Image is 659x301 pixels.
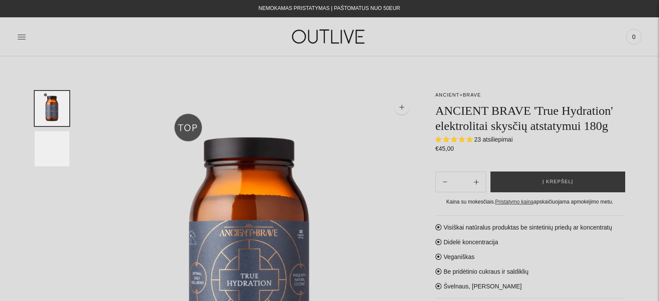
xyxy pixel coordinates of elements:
[495,199,534,205] a: Pristatymo kaina
[436,172,454,192] button: Add product quantity
[490,172,625,192] button: Į krepšelį
[474,136,513,143] span: 23 atsiliepimai
[454,176,467,188] input: Product quantity
[435,136,474,143] span: 4.87 stars
[435,92,481,97] a: ANCIENT+BRAVE
[435,145,454,152] span: €45,00
[467,172,486,192] button: Subtract product quantity
[542,178,573,186] span: Į krepšelį
[435,103,624,133] h1: ANCIENT BRAVE 'True Hydration' elektrolitai skysčių atstatymui 180g
[275,22,383,52] img: OUTLIVE
[435,197,624,207] div: Kaina su mokesčiais. apskaičiuojama apmokėjimo metu.
[259,3,400,14] div: NEMOKAMAS PRISTATYMAS Į PAŠTOMATUS NUO 50EUR
[626,27,642,46] a: 0
[628,31,640,43] span: 0
[35,91,69,126] button: Translation missing: en.general.accessibility.image_thumbail
[35,131,69,166] button: Translation missing: en.general.accessibility.image_thumbail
